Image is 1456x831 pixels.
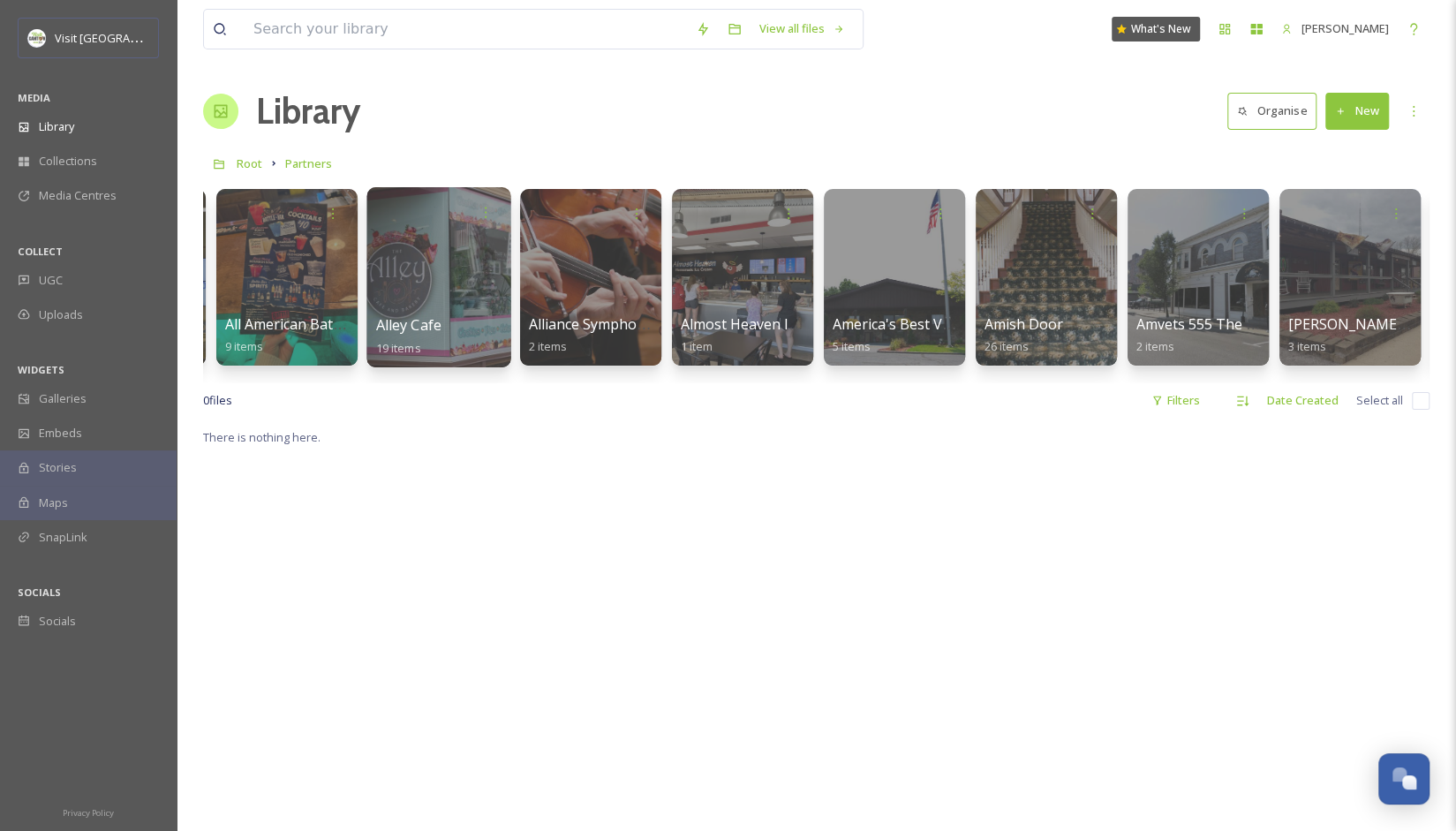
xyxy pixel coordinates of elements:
span: Embeds [39,425,82,442]
span: Privacy Policy [63,807,114,819]
span: Collections [39,153,97,170]
span: 3 items [1288,338,1326,354]
span: Alley Cafe [376,315,441,335]
span: UGC [39,272,63,289]
div: Date Created [1258,383,1347,418]
span: COLLECT [18,245,63,258]
img: download.jpeg [28,29,46,47]
span: 0 file s [203,392,232,409]
span: Galleries [39,390,87,407]
span: 1 item [681,338,713,354]
span: Partners [285,155,332,171]
a: Library [256,85,360,138]
span: Library [39,118,74,135]
span: 9 items [225,338,263,354]
span: Amvets 555 The Triple Nickel [1136,314,1330,334]
span: 2 items [1136,338,1174,354]
a: Amvets 555 The Triple Nickel2 items [1136,316,1330,354]
span: WIDGETS [18,363,64,376]
span: 19 items [376,339,421,355]
a: Amish Door26 items [984,316,1063,354]
a: Alley Cafe19 items [376,317,441,356]
span: Stories [39,459,77,476]
a: [PERSON_NAME] [1272,11,1398,46]
span: Root [237,155,262,171]
button: Organise [1227,93,1316,129]
span: MEDIA [18,91,50,104]
a: America's Best Value Inn Alliance5 items [833,316,1050,354]
a: Almost Heaven Ice Cream - Alliance1 item [681,316,912,354]
button: Open Chat [1378,753,1430,805]
span: All American Battle Bar [225,314,377,334]
a: View all files [751,11,854,46]
span: SnapLink [39,529,87,546]
span: 5 items [833,338,871,354]
a: Root [237,153,262,174]
a: Privacy Policy [63,801,114,822]
span: Visit [GEOGRAPHIC_DATA] [55,29,192,46]
button: New [1325,93,1389,129]
span: Alliance Symphony Orchestra [529,314,722,334]
span: America's Best Value Inn Alliance [833,314,1050,334]
span: [PERSON_NAME] [1301,20,1389,36]
a: All American Battle Bar9 items [225,316,377,354]
span: Almost Heaven Ice Cream - Alliance [681,314,912,334]
span: 26 items [984,338,1029,354]
span: Amish Door [984,314,1063,334]
span: Media Centres [39,187,117,204]
a: Alliance Symphony Orchestra2 items [529,316,722,354]
span: Uploads [39,306,83,323]
span: Socials [39,613,76,630]
input: Search your library [245,10,687,49]
a: What's New [1112,17,1200,42]
a: Partners [285,153,332,174]
span: Maps [39,495,68,511]
span: Select all [1356,392,1403,409]
span: 2 items [529,338,567,354]
span: SOCIALS [18,585,61,599]
span: There is nothing here. [203,429,321,445]
div: Filters [1143,383,1209,418]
